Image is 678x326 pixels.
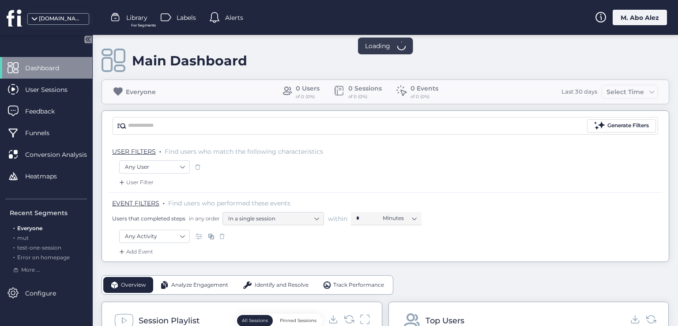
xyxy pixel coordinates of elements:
[39,15,83,23] div: [DOMAIN_NAME]
[177,13,196,23] span: Labels
[25,85,81,95] span: User Sessions
[25,63,72,73] span: Dashboard
[131,23,156,28] span: For Segments
[125,230,184,243] nz-select-item: Any Activity
[17,254,70,261] span: Error on homepage
[328,214,347,223] span: within
[25,171,70,181] span: Heatmaps
[587,119,656,133] button: Generate Filters
[13,233,15,241] span: .
[25,106,68,116] span: Feedback
[607,121,649,130] div: Generate Filters
[159,146,161,155] span: .
[21,266,40,274] span: More ...
[165,148,323,155] span: Find users who match the following characteristics
[383,212,416,225] nz-select-item: Minutes
[225,13,243,23] span: Alerts
[112,199,159,207] span: EVENT FILTERS
[117,247,153,256] div: Add Event
[17,235,29,241] span: mut
[25,288,69,298] span: Configure
[132,53,247,69] div: Main Dashboard
[13,252,15,261] span: .
[13,223,15,231] span: .
[365,41,390,51] span: Loading
[17,225,42,231] span: Everyone
[17,244,61,251] span: test-one-session
[168,199,290,207] span: Find users who performed these events
[255,281,309,289] span: Identify and Resolve
[171,281,228,289] span: Analyze Engagement
[25,128,63,138] span: Funnels
[112,148,156,155] span: USER FILTERS
[228,212,318,225] nz-select-item: In a single session
[187,215,220,222] span: in any order
[126,13,147,23] span: Library
[10,208,87,218] div: Recent Segments
[121,281,146,289] span: Overview
[112,215,185,222] span: Users that completed steps
[163,197,165,206] span: .
[13,243,15,251] span: .
[333,281,384,289] span: Track Performance
[125,160,184,174] nz-select-item: Any User
[613,10,667,25] div: M. Abo Alez
[117,178,154,187] div: User Filter
[25,150,100,159] span: Conversion Analysis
